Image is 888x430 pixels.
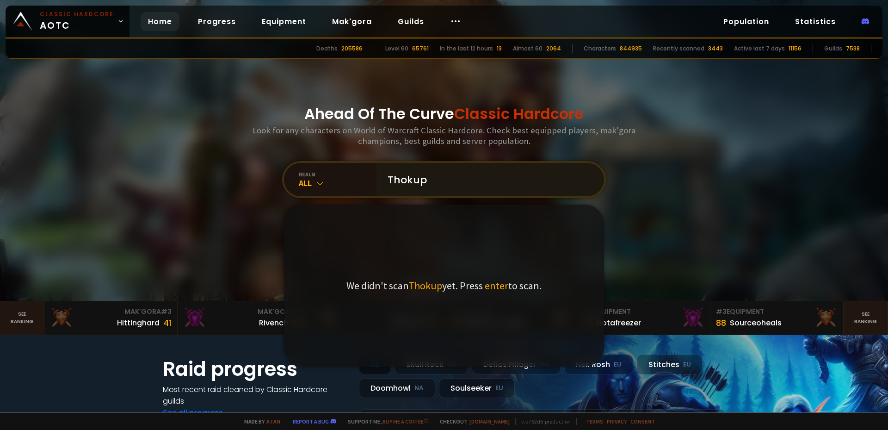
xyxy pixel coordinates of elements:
div: 844935 [620,44,642,53]
div: Mak'Gora [183,307,305,317]
div: Guilds [824,44,842,53]
div: 7538 [846,44,860,53]
p: We didn't scan yet. Press to scan. [346,279,542,292]
div: Recently scanned [653,44,704,53]
a: Consent [630,418,655,425]
small: EU [683,360,691,369]
span: Made by [239,418,280,425]
small: NA [414,384,424,393]
a: #3Equipment88Sourceoheals [710,301,844,335]
small: Classic Hardcore [40,10,114,19]
div: Equipment [716,307,838,317]
span: AOTC [40,10,114,32]
a: Statistics [788,12,843,31]
div: 65761 [412,44,429,53]
span: Checkout [434,418,510,425]
div: Notafreezer [597,317,641,329]
div: Almost 60 [513,44,543,53]
span: v. d752d5 - production [515,418,571,425]
a: Mak'Gora#3Hittinghard41 [44,301,178,335]
div: Doomhowl [359,378,435,398]
div: 205586 [341,44,363,53]
div: Active last 7 days [734,44,785,53]
small: EU [614,360,622,369]
a: Terms [586,418,603,425]
div: 11156 [789,44,802,53]
span: Thokup [408,279,442,292]
div: All [299,178,376,188]
div: Rivench [259,317,288,329]
div: 3443 [708,44,723,53]
span: enter [485,279,508,292]
a: Classic HardcoreAOTC [6,6,129,37]
a: Equipment [254,12,314,31]
a: Progress [191,12,243,31]
a: Home [141,12,179,31]
span: Classic Hardcore [454,103,584,124]
span: # 3 [716,307,727,316]
div: Hittinghard [117,317,160,329]
div: Characters [584,44,616,53]
div: 41 [163,317,172,329]
span: Support me, [342,418,428,425]
div: Nek'Rosh [564,355,633,374]
div: Level 60 [385,44,408,53]
a: #2Equipment88Notafreezer [577,301,710,335]
div: 13 [497,44,502,53]
div: 2064 [546,44,561,53]
div: Stitches [637,355,703,374]
div: Mak'Gora [50,307,172,317]
h1: Raid progress [163,355,348,384]
a: Buy me a coffee [382,418,428,425]
div: Deaths [316,44,338,53]
div: Equipment [583,307,704,317]
input: Search a character... [382,163,593,196]
div: Soulseeker [439,378,515,398]
a: Population [716,12,777,31]
div: 88 [716,317,726,329]
div: In the last 12 hours [440,44,493,53]
div: Sourceoheals [730,317,782,329]
a: Seeranking [844,301,888,335]
a: Mak'Gora#2Rivench100 [178,301,311,335]
div: realm [299,171,376,178]
h4: Most recent raid cleaned by Classic Hardcore guilds [163,384,348,407]
h1: Ahead Of The Curve [304,103,584,125]
a: Privacy [607,418,627,425]
a: Guilds [390,12,432,31]
h3: Look for any characters on World of Warcraft Classic Hardcore. Check best equipped players, mak'g... [249,125,639,146]
a: [DOMAIN_NAME] [469,418,510,425]
span: # 3 [161,307,172,316]
a: Mak'gora [325,12,379,31]
a: Report a bug [293,418,329,425]
a: a fan [266,418,280,425]
a: See all progress [163,407,223,418]
small: EU [495,384,503,393]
